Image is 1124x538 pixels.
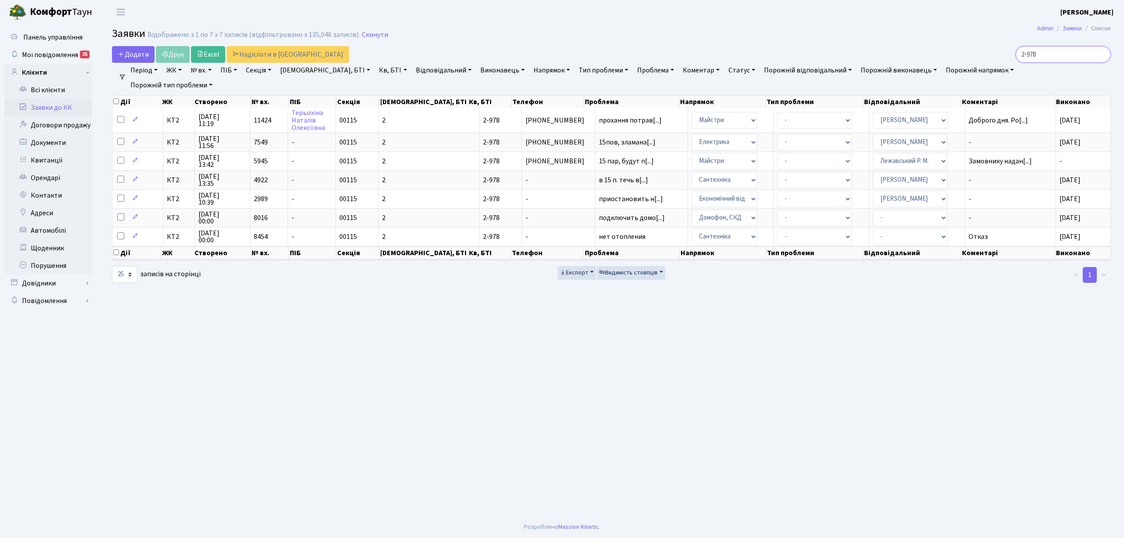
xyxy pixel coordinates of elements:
b: Комфорт [30,5,72,19]
span: 5945 [254,156,268,166]
span: [DATE] 13:35 [198,173,247,187]
th: Проблема [584,96,679,108]
span: - [526,214,591,221]
a: Орендарі [4,169,92,187]
th: Тип проблеми [766,96,863,108]
span: 2 [382,194,385,204]
span: - [292,213,294,223]
a: Адреси [4,204,92,222]
a: Відповідальний [412,63,475,78]
th: Телефон [511,246,584,260]
span: 2 [382,232,385,242]
a: Тип проблеми [575,63,632,78]
span: 2 [382,137,385,147]
span: 2 [382,116,385,125]
li: Список [1082,24,1111,33]
span: Додати [118,50,149,59]
span: [DATE] [1059,116,1081,125]
a: ЖК [163,63,185,78]
a: Massive Kinetic [558,522,599,531]
span: [DATE] 11:56 [198,135,247,149]
th: ЖК [161,96,194,108]
th: Проблема [584,246,679,260]
a: Порожній виконавець [857,63,940,78]
span: - [969,177,1052,184]
th: [DEMOGRAPHIC_DATA], БТІ [379,246,468,260]
span: Таун [30,5,92,20]
span: 15 пар, будут п[...] [599,156,654,166]
th: ПІБ [289,96,336,108]
span: - [292,194,294,204]
span: КТ2 [167,177,191,184]
span: [DATE] [1059,194,1081,204]
a: [DEMOGRAPHIC_DATA], БТІ [277,63,374,78]
span: - [292,232,294,242]
span: [DATE] 10:39 [198,192,247,206]
a: Скинути [362,31,388,39]
span: Мої повідомлення [22,50,78,60]
button: Переключити навігацію [110,5,132,19]
a: Клієнти [4,64,92,81]
span: [DATE] [1059,137,1081,147]
span: 2-978 [483,232,500,242]
a: Всі клієнти [4,81,92,99]
nav: breadcrumb [1024,19,1124,38]
a: Порожній відповідальний [760,63,855,78]
th: Секція [336,246,379,260]
a: Панель управління [4,29,92,46]
a: Виконавець [477,63,528,78]
div: Відображено з 1 по 7 з 7 записів (відфільтровано з 135,046 записів). [148,31,360,39]
span: [DATE] [1059,232,1081,242]
a: Кв, БТІ [375,63,410,78]
a: Щоденник [4,239,92,257]
a: Повідомлення [4,292,92,310]
a: Коментар [679,63,723,78]
span: КТ2 [167,233,191,240]
th: Кв, БТІ [468,96,512,108]
th: Відповідальний [863,246,961,260]
span: Отказ [969,233,1052,240]
span: 00115 [339,213,357,223]
span: - [292,175,294,185]
span: Заявки [112,26,145,41]
span: Доброго дня. Ро[...] [969,116,1028,125]
span: КТ2 [167,214,191,221]
th: ЖК [161,246,194,260]
span: - [292,156,294,166]
span: Панель управління [23,32,83,42]
span: - [526,177,591,184]
b: [PERSON_NAME] [1060,7,1113,17]
button: Експорт [558,266,596,280]
a: Квитанції [4,152,92,169]
th: Створено [194,96,251,108]
span: 2-978 [483,116,500,125]
th: Напрямок [680,246,766,260]
a: Секція [242,63,275,78]
span: - [969,214,1052,221]
span: 2-978 [483,156,500,166]
span: 2 [382,156,385,166]
span: [DATE] [1059,213,1081,223]
span: - [1059,156,1062,166]
a: Заявки [1063,24,1082,33]
span: - [526,195,591,202]
span: в 15 п. течь в[...] [599,175,648,185]
th: Коментарі [961,246,1055,260]
a: Admin [1037,24,1053,33]
a: Період [127,63,161,78]
span: - [969,195,1052,202]
a: Додати [112,46,155,63]
a: Мої повідомлення25 [4,46,92,64]
a: Контакти [4,187,92,204]
a: 1 [1083,267,1097,283]
th: Телефон [512,96,584,108]
th: [DEMOGRAPHIC_DATA], БТІ [379,96,468,108]
th: Виконано [1055,96,1111,108]
a: Заявки до КК [4,99,92,116]
th: Напрямок [679,96,766,108]
a: Порожній напрямок [942,63,1017,78]
span: 2-978 [483,175,500,185]
span: [PHONE_NUMBER] [526,158,591,165]
span: КТ2 [167,117,191,124]
span: 2 [382,213,385,223]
